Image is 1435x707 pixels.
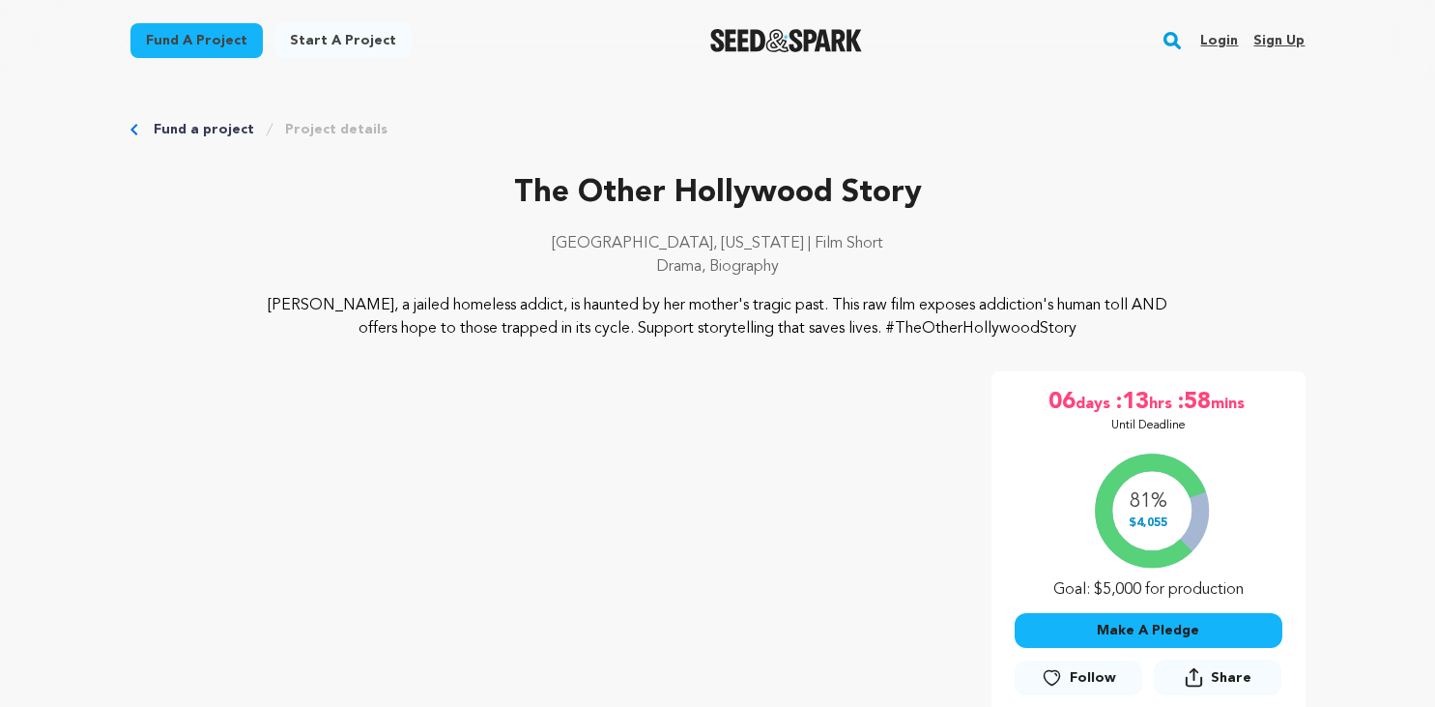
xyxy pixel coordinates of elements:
[1154,660,1281,703] span: Share
[247,294,1188,340] p: [PERSON_NAME], a jailed homeless addict, is haunted by her mother's tragic past. This raw film ex...
[274,23,412,58] a: Start a project
[1076,387,1114,418] span: days
[1111,418,1186,433] p: Until Deadline
[1149,387,1176,418] span: hrs
[130,255,1306,279] p: Drama, Biography
[130,120,1306,139] div: Breadcrumb
[154,120,254,139] a: Fund a project
[1154,660,1281,695] button: Share
[1200,25,1238,56] a: Login
[1114,387,1149,418] span: :13
[1253,25,1305,56] a: Sign up
[285,120,387,139] a: Project details
[1015,661,1142,695] a: Follow
[130,23,263,58] a: Fund a project
[1015,613,1282,648] button: Make A Pledge
[710,29,862,52] a: Seed&Spark Homepage
[1176,387,1211,418] span: :58
[1048,387,1076,418] span: 06
[1211,668,1251,688] span: Share
[710,29,862,52] img: Seed&Spark Logo Dark Mode
[1211,387,1248,418] span: mins
[130,232,1306,255] p: [GEOGRAPHIC_DATA], [US_STATE] | Film Short
[130,170,1306,217] p: The Other Hollywood Story
[1070,668,1116,688] span: Follow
